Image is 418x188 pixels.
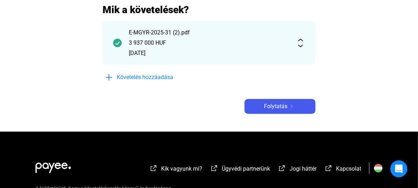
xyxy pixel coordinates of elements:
img: expand [296,39,305,47]
span: Követelés hozzáadása [117,73,173,82]
span: Kik vagyunk mi? [161,165,202,172]
a: external-link-whiteKik vagyunk mi? [149,166,202,173]
span: Jogi háttér [290,165,317,172]
span: Kapcsolat [336,165,361,172]
div: Open Intercom Messenger [390,160,407,177]
h2: Mik a követelések? [103,4,315,16]
img: arrow-right-white [287,105,296,108]
a: external-link-whiteÜgyvédi partnerünk [210,166,270,173]
a: external-link-whiteKapcsolat [324,166,361,173]
div: E-MGYR-2025-31 (2).pdf [129,28,289,37]
button: Folytatásarrow-right-white [244,99,315,114]
a: external-link-whiteJogi háttér [278,166,317,173]
img: white-payee-white-dot.svg [35,159,71,173]
img: external-link-white [324,165,333,172]
img: plus-blue [105,73,113,82]
div: 3 937 000 HUF [129,39,289,47]
span: Folytatás [264,102,287,111]
img: external-link-white [149,165,158,172]
div: [DATE] [129,49,289,57]
img: HU.svg [374,164,383,172]
img: checkmark-darker-green-circle [113,39,122,47]
span: Ügyvédi partnerünk [222,165,270,172]
button: plus-blueKövetelés hozzáadása [103,70,209,85]
img: external-link-white [278,165,286,172]
img: external-link-white [210,165,219,172]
